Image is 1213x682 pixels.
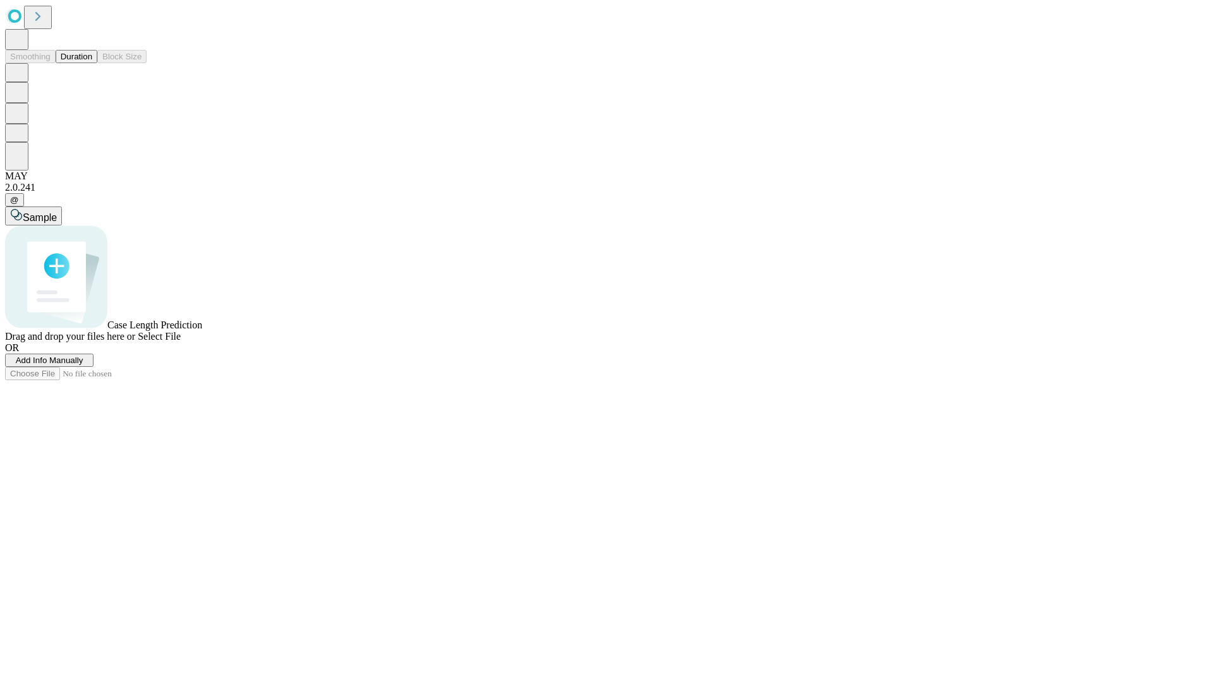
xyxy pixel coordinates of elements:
[5,182,1208,193] div: 2.0.241
[10,195,19,205] span: @
[5,50,56,63] button: Smoothing
[5,193,24,206] button: @
[23,212,57,223] span: Sample
[16,356,83,365] span: Add Info Manually
[5,342,19,353] span: OR
[56,50,97,63] button: Duration
[5,206,62,225] button: Sample
[107,320,202,330] span: Case Length Prediction
[97,50,147,63] button: Block Size
[5,170,1208,182] div: MAY
[5,331,135,342] span: Drag and drop your files here or
[138,331,181,342] span: Select File
[5,354,94,367] button: Add Info Manually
